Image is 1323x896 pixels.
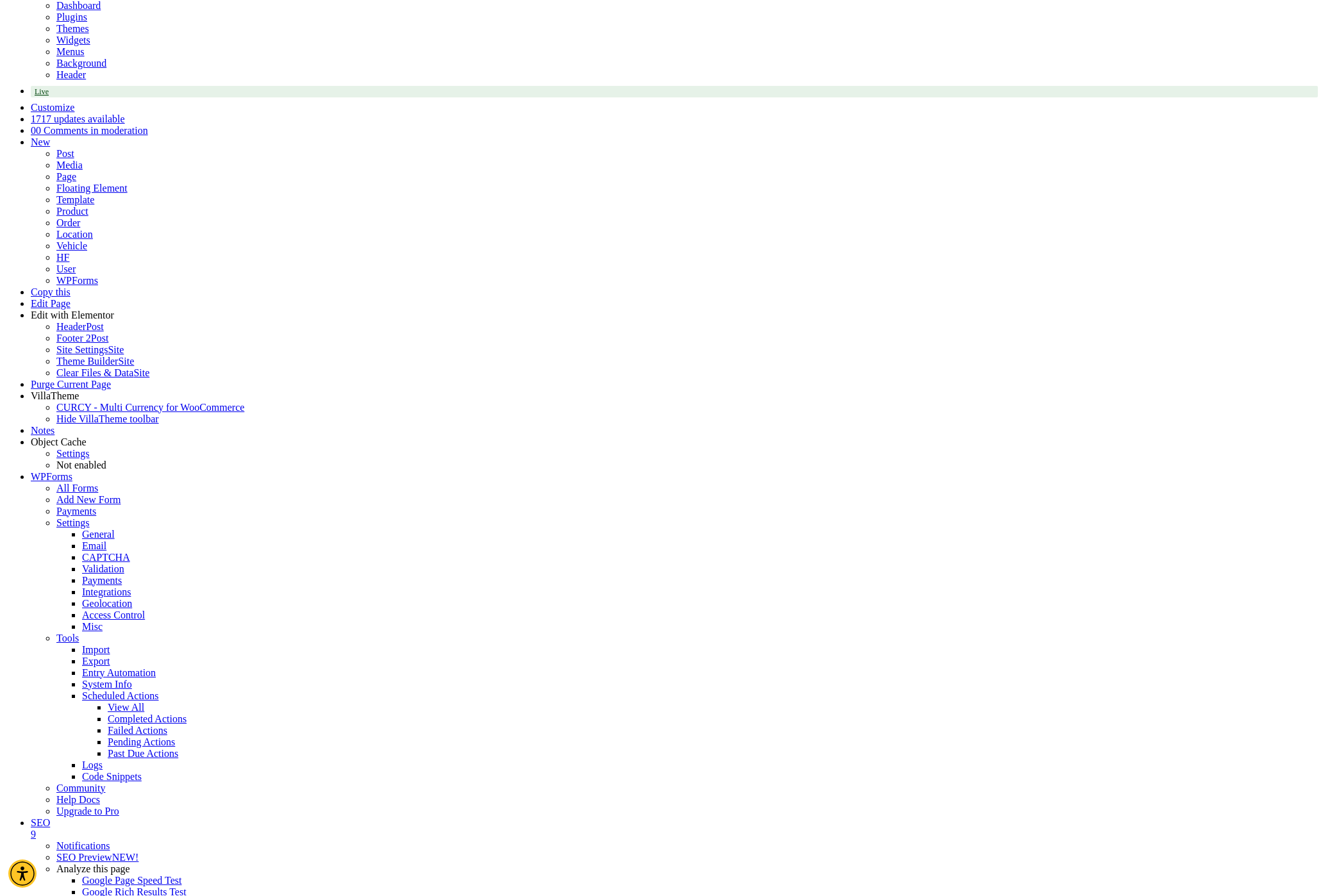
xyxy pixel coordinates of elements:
a: Floating Element [56,183,128,194]
a: Menus [56,46,85,57]
a: Themes [56,23,89,34]
a: Widgets [56,35,90,46]
a: Customize [31,102,74,113]
span: Theme Builder [56,356,118,367]
a: Validation [82,563,124,574]
a: Settings [56,517,90,528]
a: Failed Actions [108,725,167,736]
a: Clear Files & DataSite [56,367,149,378]
div: Accessibility Menu [8,859,37,888]
a: CAPTCHA [82,552,130,563]
a: Integrations [82,586,131,597]
a: Tools [56,633,79,643]
a: Email [82,540,106,551]
a: WPForms [31,471,72,482]
a: Theme BuilderSite [56,356,134,367]
a: Page [56,171,76,182]
span: Hide VillaTheme toolbar [56,413,159,424]
a: Plugins [56,12,87,22]
a: Background [56,58,106,69]
span: New [31,137,50,147]
a: Payments [56,506,96,517]
div: Status: Not enabled [56,460,1318,471]
a: SEO Preview [56,852,138,863]
a: Google Page Speed Test [82,875,181,886]
span: Site [108,344,124,355]
a: Add New Form [56,494,121,505]
a: Entry Automation [82,667,156,678]
a: Notifications [56,840,110,851]
span: Site Settings [56,344,108,355]
a: Geolocation [82,598,132,609]
a: HeaderPost [56,321,104,332]
span: NEW! [112,852,139,863]
a: Access Control [82,610,145,620]
a: All Forms [56,483,98,494]
div: Object Cache [31,436,1318,448]
div: 9 [31,829,1318,840]
a: Upgrade to Pro [56,806,119,817]
a: Code Snippets [82,771,142,782]
a: Import [82,644,110,655]
div: VillaTheme [31,390,1318,402]
span: Site [118,356,134,367]
a: CURCY - Multi Currency for WooCommerce [56,402,244,413]
span: Footer 2 [56,333,91,344]
a: Payments [82,575,122,586]
a: Logs [82,759,103,770]
a: General [82,529,115,540]
a: Past Due Actions [108,748,178,759]
span: Post [86,321,104,332]
div: Analyze this page [56,863,1318,875]
span: SEO [31,817,50,828]
a: Header [56,69,86,80]
a: Site SettingsSite [56,344,124,355]
span: 0 [31,125,36,136]
span: Clear Files & Data [56,367,133,378]
a: Pending Actions [108,736,175,747]
span: 17 [31,113,41,124]
a: Export [82,656,110,667]
ul: Valtir Rentals [31,23,1318,81]
a: Product [56,206,88,217]
a: Notes [31,425,54,436]
a: Copy this [31,286,71,297]
a: HF [56,252,69,263]
a: Order [56,217,80,228]
a: Help Docs [56,794,100,805]
a: Vehicle [56,240,87,251]
a: Misc [82,621,103,632]
a: Completed Actions [108,713,187,724]
a: WPForms [56,275,98,286]
a: Location [56,229,93,240]
a: User [56,263,76,274]
a: Purge Current Page [31,379,111,390]
span: Header [56,321,86,332]
span: Edit with Elementor [31,310,114,320]
span: 0 Comments in moderation [36,125,148,136]
a: Community [56,783,105,793]
a: Post [56,148,74,159]
a: System Info [82,679,132,690]
a: Media [56,160,83,170]
span: 17 updates available [41,113,125,124]
a: Scheduled Actions [82,690,159,701]
a: Edit Page [31,298,71,309]
ul: New [31,148,1318,286]
a: Template [56,194,94,205]
a: Footer 2Post [56,333,108,344]
span: Post [91,333,109,344]
span: Site [133,367,149,378]
a: Live [31,86,1318,97]
a: View All [108,702,144,713]
a: Settings [56,448,90,459]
